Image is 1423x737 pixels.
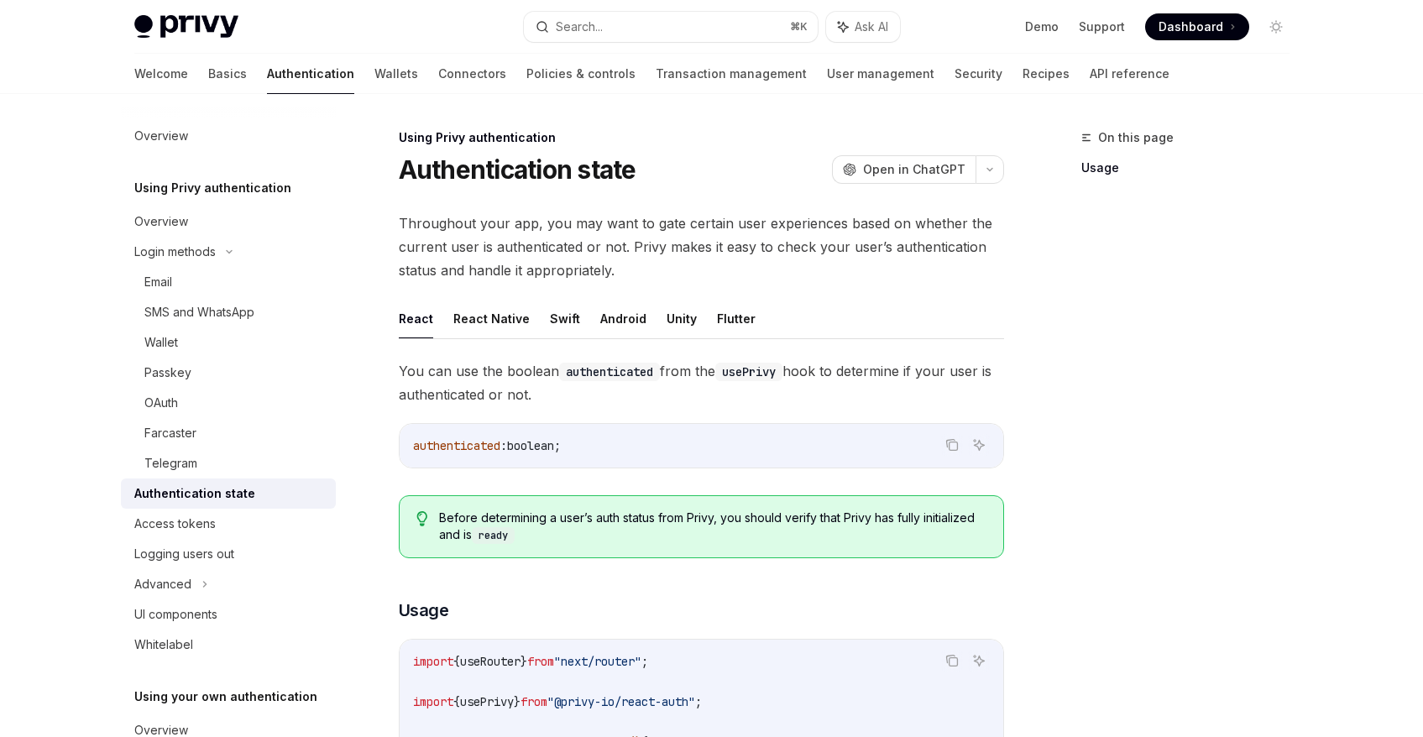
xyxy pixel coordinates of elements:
[399,299,433,338] button: React
[413,694,453,709] span: import
[855,18,888,35] span: Ask AI
[399,359,1004,406] span: You can use the boolean from the hook to determine if your user is authenticated or not.
[134,687,317,707] h5: Using your own authentication
[134,15,238,39] img: light logo
[121,267,336,297] a: Email
[121,388,336,418] a: OAuth
[144,423,196,443] div: Farcaster
[453,654,460,669] span: {
[526,54,636,94] a: Policies & controls
[641,654,648,669] span: ;
[827,54,934,94] a: User management
[968,650,990,672] button: Ask AI
[968,434,990,456] button: Ask AI
[399,598,449,622] span: Usage
[955,54,1002,94] a: Security
[374,54,418,94] a: Wallets
[507,438,554,453] span: boolean
[832,155,976,184] button: Open in ChatGPT
[134,178,291,198] h5: Using Privy authentication
[144,272,172,292] div: Email
[144,453,197,473] div: Telegram
[554,438,561,453] span: ;
[514,694,521,709] span: }
[453,299,530,338] button: React Native
[554,654,641,669] span: "next/router"
[413,654,453,669] span: import
[267,54,354,94] a: Authentication
[556,17,603,37] div: Search...
[527,654,554,669] span: from
[134,126,188,146] div: Overview
[121,327,336,358] a: Wallet
[438,54,506,94] a: Connectors
[524,12,818,42] button: Search...⌘K
[1023,54,1070,94] a: Recipes
[134,574,191,594] div: Advanced
[121,297,336,327] a: SMS and WhatsApp
[134,212,188,232] div: Overview
[460,694,514,709] span: usePrivy
[439,510,986,544] span: Before determining a user’s auth status from Privy, you should verify that Privy has fully initia...
[413,438,500,453] span: authenticated
[121,509,336,539] a: Access tokens
[863,161,965,178] span: Open in ChatGPT
[121,206,336,237] a: Overview
[121,418,336,448] a: Farcaster
[521,694,547,709] span: from
[121,448,336,478] a: Telegram
[453,694,460,709] span: {
[144,393,178,413] div: OAuth
[134,483,255,504] div: Authentication state
[656,54,807,94] a: Transaction management
[826,12,900,42] button: Ask AI
[134,54,188,94] a: Welcome
[134,544,234,564] div: Logging users out
[416,511,428,526] svg: Tip
[521,654,527,669] span: }
[144,302,254,322] div: SMS and WhatsApp
[121,539,336,569] a: Logging users out
[500,438,507,453] span: :
[550,299,580,338] button: Swift
[717,299,756,338] button: Flutter
[667,299,697,338] button: Unity
[121,599,336,630] a: UI components
[941,434,963,456] button: Copy the contents from the code block
[121,630,336,660] a: Whitelabel
[1159,18,1223,35] span: Dashboard
[460,654,521,669] span: useRouter
[1081,154,1303,181] a: Usage
[121,121,336,151] a: Overview
[1263,13,1290,40] button: Toggle dark mode
[1090,54,1169,94] a: API reference
[134,514,216,534] div: Access tokens
[399,212,1004,282] span: Throughout your app, you may want to gate certain user experiences based on whether the current u...
[399,129,1004,146] div: Using Privy authentication
[208,54,247,94] a: Basics
[144,363,191,383] div: Passkey
[1098,128,1174,148] span: On this page
[134,635,193,655] div: Whitelabel
[399,154,636,185] h1: Authentication state
[1025,18,1059,35] a: Demo
[600,299,646,338] button: Android
[559,363,660,381] code: authenticated
[121,478,336,509] a: Authentication state
[790,20,808,34] span: ⌘ K
[121,358,336,388] a: Passkey
[472,527,515,544] code: ready
[695,694,702,709] span: ;
[715,363,782,381] code: usePrivy
[1145,13,1249,40] a: Dashboard
[1079,18,1125,35] a: Support
[547,694,695,709] span: "@privy-io/react-auth"
[134,242,216,262] div: Login methods
[941,650,963,672] button: Copy the contents from the code block
[134,604,217,625] div: UI components
[144,332,178,353] div: Wallet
